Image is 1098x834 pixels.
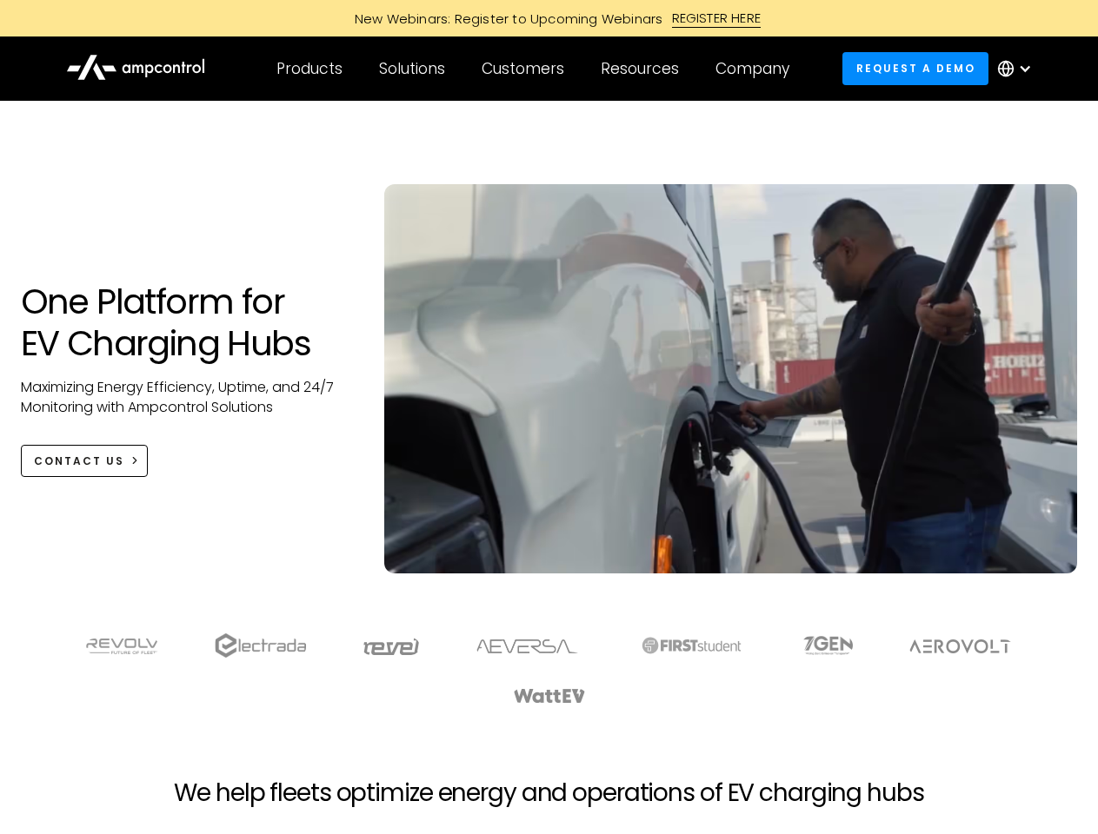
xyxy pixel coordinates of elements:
[908,639,1012,653] img: Aerovolt Logo
[601,59,679,78] div: Resources
[482,59,564,78] div: Customers
[842,52,988,84] a: Request a demo
[21,378,350,417] p: Maximizing Energy Efficiency, Uptime, and 24/7 Monitoring with Ampcontrol Solutions
[379,59,445,78] div: Solutions
[215,633,306,658] img: electrada logo
[715,59,789,78] div: Company
[174,778,923,808] h2: We help fleets optimize energy and operations of EV charging hubs
[34,453,124,469] div: CONTACT US
[158,9,941,28] a: New Webinars: Register to Upcoming WebinarsREGISTER HERE
[276,59,343,78] div: Products
[672,9,762,28] div: REGISTER HERE
[21,445,149,477] a: CONTACT US
[337,10,672,28] div: New Webinars: Register to Upcoming Webinars
[21,281,350,364] h1: One Platform for EV Charging Hubs
[513,689,586,703] img: WattEV logo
